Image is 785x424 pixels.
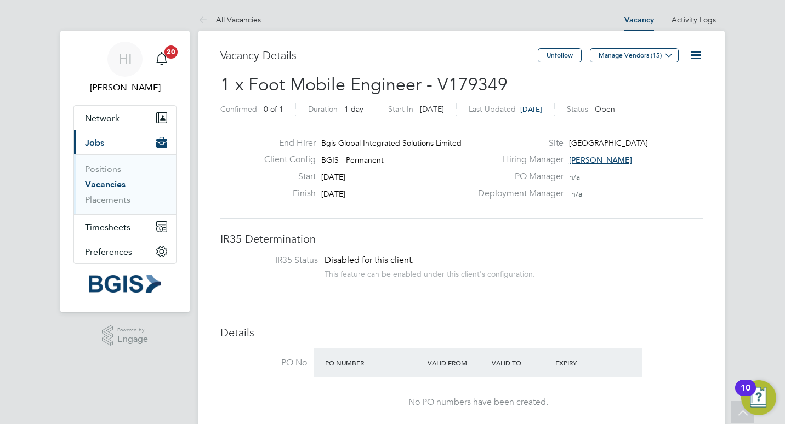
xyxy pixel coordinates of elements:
span: Hamza Idris [73,81,177,94]
a: HI[PERSON_NAME] [73,42,177,94]
span: [DATE] [520,105,542,114]
label: Hiring Manager [471,154,564,165]
label: PO No [220,357,307,369]
span: Timesheets [85,222,130,232]
a: Positions [85,164,121,174]
span: [DATE] [420,104,444,114]
span: [GEOGRAPHIC_DATA] [569,138,648,148]
a: Powered byEngage [102,325,149,346]
a: 20 [151,42,173,77]
span: Jobs [85,137,104,148]
label: Start [255,171,316,182]
span: [DATE] [321,189,345,199]
label: IR35 Status [231,255,318,266]
div: PO Number [322,353,425,373]
span: Bgis Global Integrated Solutions Limited [321,138,462,148]
label: Start In [388,104,413,114]
label: Finish [255,188,316,199]
img: bgis-logo-retina.png [89,275,161,293]
label: Status [567,104,588,114]
span: BGIS - Permanent [321,155,384,165]
label: Site [471,137,564,149]
a: Vacancy [624,15,654,25]
label: Duration [308,104,338,114]
span: 1 x Foot Mobile Engineer - V179349 [220,74,508,95]
div: 10 [741,388,750,402]
button: Unfollow [538,48,582,62]
span: [DATE] [321,172,345,182]
a: Vacancies [85,179,126,190]
h3: Vacancy Details [220,48,538,62]
h3: Details [220,325,703,340]
label: Client Config [255,154,316,165]
span: Preferences [85,247,132,257]
div: Jobs [74,154,176,214]
div: Valid From [425,353,489,373]
label: PO Manager [471,171,564,182]
span: [PERSON_NAME] [569,155,632,165]
button: Jobs [74,130,176,154]
label: End Hirer [255,137,316,149]
button: Preferences [74,239,176,263]
span: 0 of 1 [264,104,283,114]
button: Manage Vendors (15) [590,48,679,62]
a: Placements [85,194,130,205]
div: Valid To [489,353,553,373]
span: Powered by [117,325,148,335]
span: Open [595,104,615,114]
span: Disabled for this client. [325,255,414,266]
label: Confirmed [220,104,257,114]
span: Network [85,113,120,123]
span: Engage [117,335,148,344]
button: Timesheets [74,215,176,239]
a: All Vacancies [198,15,261,25]
span: 1 day [344,104,363,114]
label: Deployment Manager [471,188,564,199]
span: 20 [164,45,178,59]
label: Last Updated [469,104,516,114]
button: Network [74,106,176,130]
span: n/a [569,172,580,182]
a: Go to home page [73,275,177,293]
nav: Main navigation [60,31,190,312]
span: HI [118,52,132,66]
h3: IR35 Determination [220,232,703,246]
div: This feature can be enabled under this client's configuration. [325,266,535,279]
a: Activity Logs [672,15,716,25]
span: n/a [571,189,582,199]
div: Expiry [553,353,617,373]
button: Open Resource Center, 10 new notifications [741,380,776,415]
div: No PO numbers have been created. [325,397,632,408]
